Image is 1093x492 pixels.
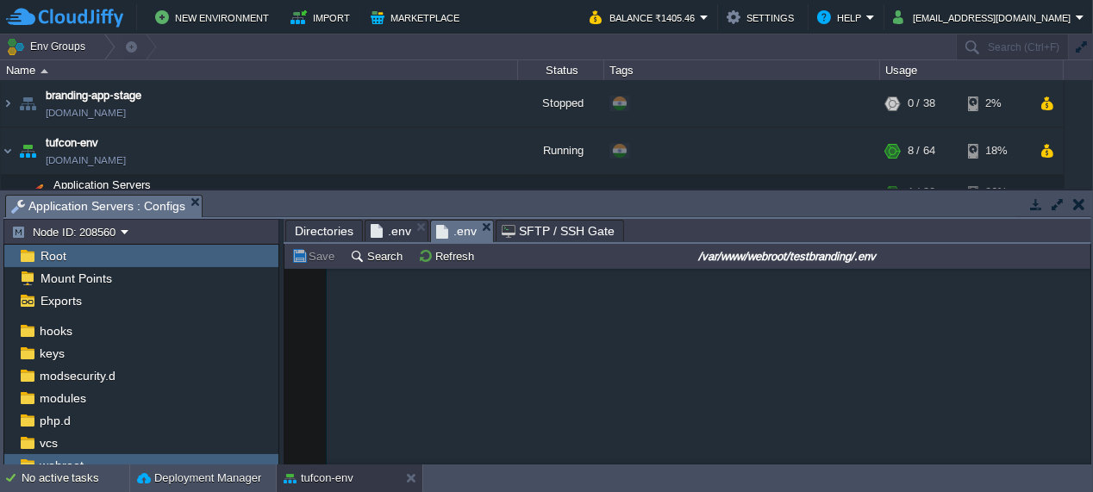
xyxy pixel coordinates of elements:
[430,220,494,241] li: /var/www/webroot/testbranding/.env
[36,435,60,451] a: vcs
[137,470,261,487] button: Deployment Manager
[23,175,47,209] img: AMDAwAAAACH5BAEAAAAALAAAAAABAAEAAAICRAEAOw==
[36,368,118,383] a: modsecurity.d
[291,248,340,264] button: Save
[36,458,86,473] a: webroot
[908,128,935,174] div: 8 / 64
[436,221,477,242] span: .env
[371,221,411,241] span: .env
[968,80,1024,127] div: 2%
[52,177,153,192] span: Application Servers
[817,7,866,28] button: Help
[36,323,75,339] a: hooks
[155,7,274,28] button: New Environment
[16,80,40,127] img: AMDAwAAAACH5BAEAAAAALAAAAAABAAEAAAICRAEAOw==
[519,60,603,80] div: Status
[371,7,465,28] button: Marketplace
[6,7,123,28] img: CloudJiffy
[52,178,153,191] a: Application Servers
[881,60,1063,80] div: Usage
[968,175,1024,209] div: 26%
[12,175,22,209] img: AMDAwAAAACH5BAEAAAAALAAAAAABAAEAAAICRAEAOw==
[518,128,604,174] div: Running
[36,346,67,361] a: keys
[1,80,15,127] img: AMDAwAAAACH5BAEAAAAALAAAAAABAAEAAAICRAEAOw==
[968,128,1024,174] div: 18%
[908,80,935,127] div: 0 / 38
[290,7,355,28] button: Import
[2,60,517,80] div: Name
[284,470,353,487] button: tufcon-env
[37,271,115,286] a: Mount Points
[365,220,428,241] li: /var/www/webroot/beta-mason/.env
[41,69,48,73] img: AMDAwAAAACH5BAEAAAAALAAAAAABAAEAAAICRAEAOw==
[418,248,479,264] button: Refresh
[518,80,604,127] div: Stopped
[46,134,98,152] a: tufcon-env
[727,7,799,28] button: Settings
[295,221,353,241] span: Directories
[11,224,121,240] button: Node ID: 208560
[22,464,129,492] div: No active tasks
[6,34,91,59] button: Env Groups
[590,7,700,28] button: Balance ₹1405.46
[36,413,73,428] a: php.d
[37,248,69,264] a: Root
[605,60,879,80] div: Tags
[16,128,40,174] img: AMDAwAAAACH5BAEAAAAALAAAAAABAAEAAAICRAEAOw==
[46,104,126,121] a: [DOMAIN_NAME]
[46,152,126,169] a: [DOMAIN_NAME]
[502,221,615,241] span: SFTP / SSH Gate
[46,87,141,104] a: branding-app-stage
[350,248,408,264] button: Search
[11,196,185,217] span: Application Servers : Configs
[893,7,1076,28] button: [EMAIL_ADDRESS][DOMAIN_NAME]
[908,175,935,209] div: 1 / 32
[36,390,89,406] a: modules
[1,128,15,174] img: AMDAwAAAACH5BAEAAAAALAAAAAABAAEAAAICRAEAOw==
[37,293,84,308] a: Exports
